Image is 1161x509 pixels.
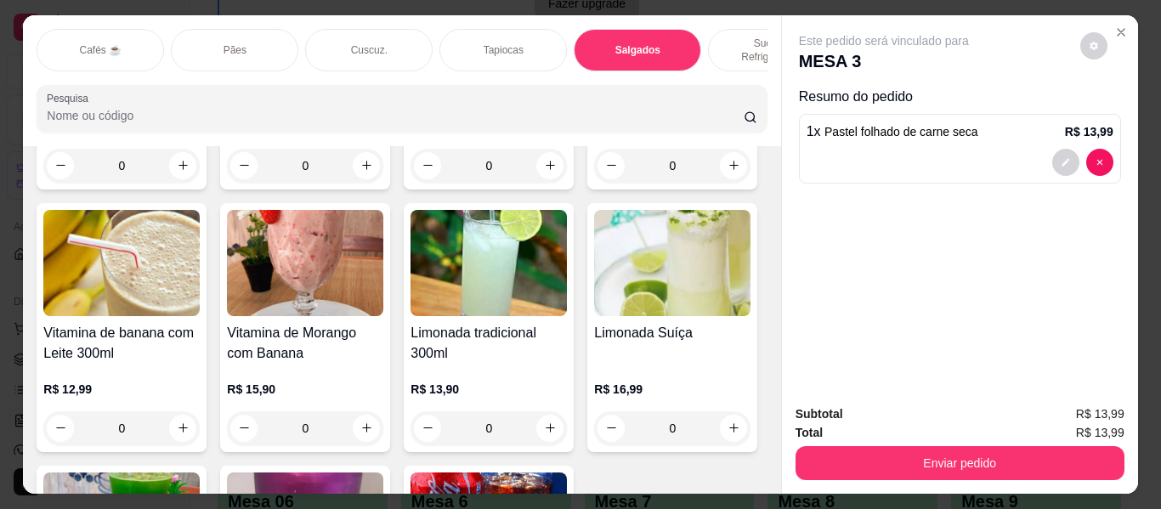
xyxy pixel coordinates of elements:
p: Sucos e Refrigerantes [722,37,821,64]
p: R$ 13,99 [1065,123,1113,140]
label: Pesquisa [47,91,94,105]
button: increase-product-quantity [353,415,380,442]
strong: Subtotal [796,407,843,421]
p: Tapiocas [484,43,524,57]
p: R$ 12,99 [43,381,200,398]
p: Resumo do pedido [799,87,1121,107]
input: Pesquisa [47,107,744,124]
button: decrease-product-quantity [597,415,625,442]
button: decrease-product-quantity [230,415,258,442]
p: Cuscuz. [351,43,388,57]
p: R$ 13,90 [411,381,567,398]
h4: Limonada Suíça [594,323,750,343]
button: decrease-product-quantity [47,415,74,442]
strong: Total [796,426,823,439]
button: Close [1107,19,1135,46]
button: decrease-product-quantity [597,152,625,179]
button: increase-product-quantity [536,415,564,442]
button: decrease-product-quantity [230,152,258,179]
button: Enviar pedido [796,446,1124,480]
span: R$ 13,99 [1076,404,1124,423]
img: product-image [594,210,750,316]
button: decrease-product-quantity [47,152,74,179]
span: Pastel folhado de carne seca [824,125,978,139]
img: product-image [411,210,567,316]
p: Este pedido será vinculado para [799,32,969,49]
span: R$ 13,99 [1076,423,1124,442]
button: decrease-product-quantity [1086,149,1113,176]
p: MESA 3 [799,49,969,73]
h4: Limonada tradicional 300ml [411,323,567,364]
button: decrease-product-quantity [1052,149,1079,176]
button: increase-product-quantity [720,152,747,179]
button: increase-product-quantity [536,152,564,179]
p: Pães [224,43,246,57]
button: decrease-product-quantity [414,152,441,179]
button: increase-product-quantity [169,415,196,442]
button: increase-product-quantity [720,415,747,442]
button: decrease-product-quantity [1080,32,1107,59]
h4: Vitamina de Morango com Banana [227,323,383,364]
p: 1 x [807,122,978,142]
button: decrease-product-quantity [414,415,441,442]
p: Salgados [615,43,660,57]
button: increase-product-quantity [169,152,196,179]
p: R$ 16,99 [594,381,750,398]
p: Cafés ☕ [79,43,122,57]
p: R$ 15,90 [227,381,383,398]
button: increase-product-quantity [353,152,380,179]
h4: Vitamina de banana com Leite 300ml [43,323,200,364]
img: product-image [43,210,200,316]
img: product-image [227,210,383,316]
